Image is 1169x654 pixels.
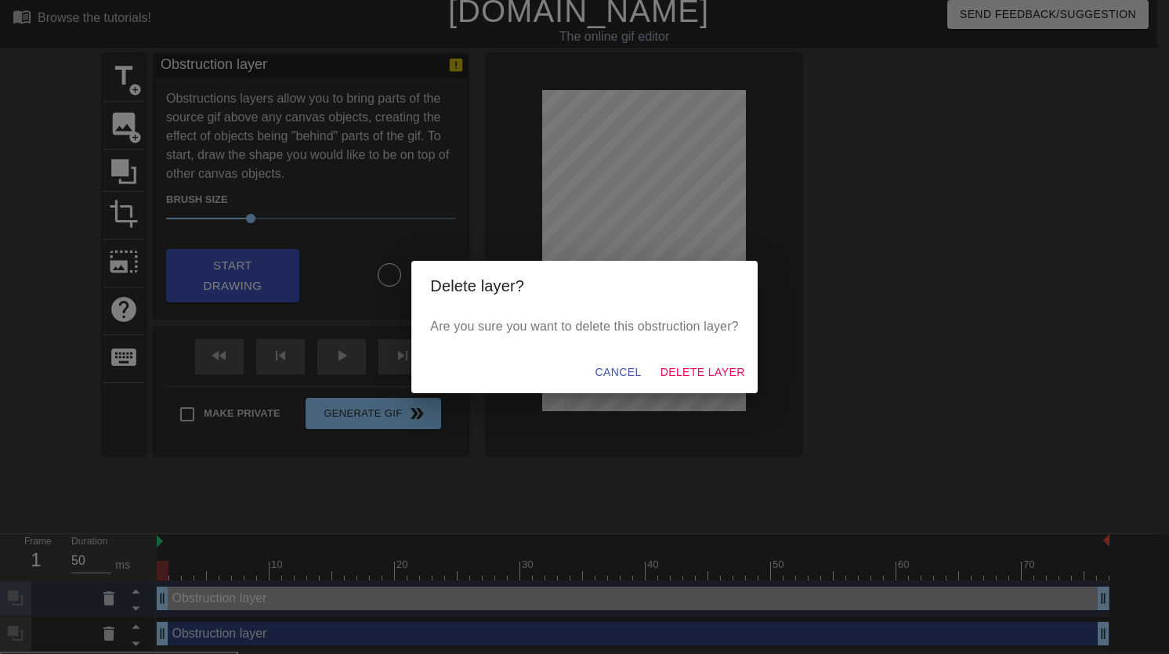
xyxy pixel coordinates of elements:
button: Cancel [588,358,647,387]
h2: Delete layer? [430,273,738,298]
span: Cancel [595,363,641,382]
button: Delete Layer [654,358,751,387]
span: Delete Layer [661,363,745,382]
p: Are you sure you want to delete this obstruction layer? [430,317,738,336]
